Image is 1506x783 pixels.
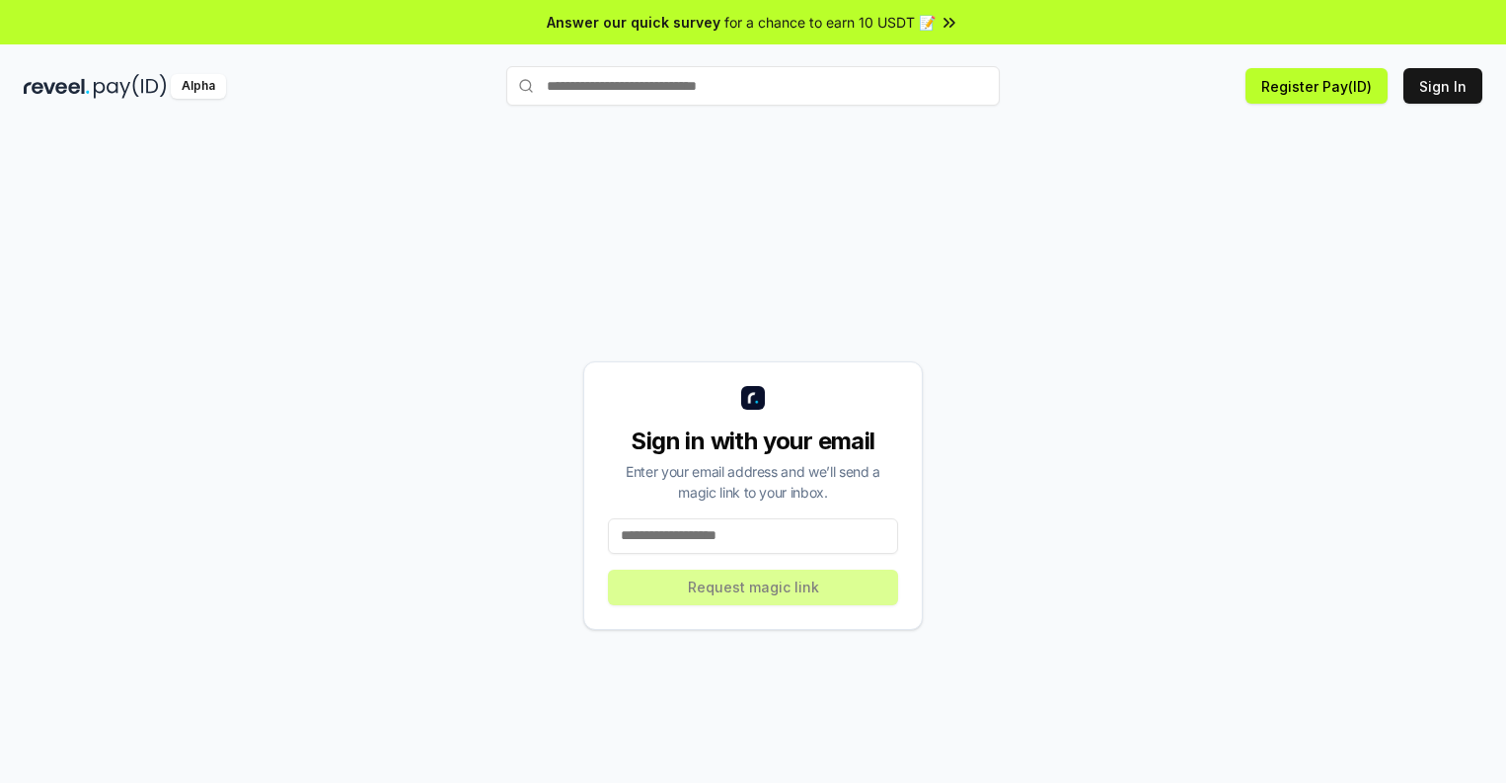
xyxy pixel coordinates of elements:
img: reveel_dark [24,74,90,99]
img: logo_small [741,386,765,410]
button: Register Pay(ID) [1245,68,1388,104]
div: Sign in with your email [608,426,898,457]
div: Alpha [171,74,226,99]
button: Sign In [1403,68,1482,104]
span: for a chance to earn 10 USDT 📝 [724,12,936,33]
span: Answer our quick survey [547,12,720,33]
div: Enter your email address and we’ll send a magic link to your inbox. [608,461,898,503]
img: pay_id [94,74,167,99]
